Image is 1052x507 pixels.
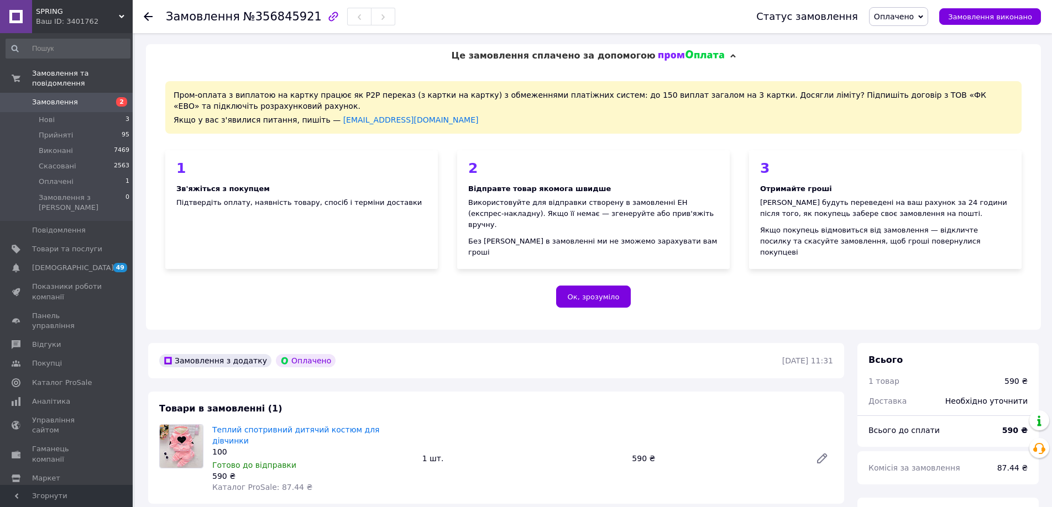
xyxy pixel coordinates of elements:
span: Управління сайтом [32,415,102,435]
span: Прийняті [39,130,73,140]
div: 1 шт. [418,451,628,466]
span: Гаманець компанії [32,444,102,464]
span: №356845921 [243,10,322,23]
span: 95 [122,130,129,140]
span: Маркет [32,473,60,483]
div: 100 [212,446,414,457]
img: evopay logo [658,50,725,61]
span: 1 товар [868,377,899,385]
b: Зв'яжіться з покупцем [176,184,270,193]
span: Оплачені [39,177,74,187]
span: 49 [113,263,127,272]
div: [PERSON_NAME] будуть переведені на ваш рахунок за 24 години після того, як покупець забере своє з... [760,197,1011,219]
div: 590 ₴ [627,451,807,466]
span: Замовлення та повідомлення [32,68,133,88]
span: 3 [125,115,129,125]
div: 1 [176,161,427,175]
span: Показники роботи компанії [32,282,102,302]
span: Всього [868,355,903,365]
span: Каталог ProSale: 87.44 ₴ [212,483,312,492]
span: Комісія за замовлення [868,463,960,472]
div: Статус замовлення [756,11,858,22]
button: Ок, зрозуміло [556,286,631,308]
b: Отримайте гроші [760,184,832,193]
input: Пошук [6,39,130,59]
span: Оплачено [874,12,914,21]
span: 2 [116,97,127,107]
b: 590 ₴ [1002,426,1028,435]
span: 0 [125,193,129,213]
b: Відправте товар якомога швидше [468,184,611,193]
span: Ок, зрозуміло [568,293,620,301]
a: Теплий спотривний дитячий костюм для дівчинки [212,425,380,445]
span: Виконані [39,146,73,156]
time: [DATE] 11:31 [782,356,833,365]
span: 7469 [114,146,129,156]
a: Редагувати [811,447,833,469]
span: [DEMOGRAPHIC_DATA] [32,263,114,273]
span: Замовлення [32,97,78,107]
span: Повідомлення [32,225,86,235]
div: Оплачено [276,354,336,367]
span: SPRING [36,7,119,17]
div: Пром-оплата з виплатою на картку працює як P2P переказ (з картки на картку) з обмеженнями платіжн... [165,81,1022,134]
div: 590 ₴ [1004,376,1028,387]
span: 2563 [114,161,129,171]
span: Замовлення [166,10,240,23]
span: Замовлення виконано [948,13,1032,21]
div: Використовуйте для відправки створену в замовленні ЕН (експрес-накладну). Якщо її немає — згенеру... [468,197,719,230]
span: Покупці [32,358,62,368]
div: 3 [760,161,1011,175]
span: Доставка [868,397,907,405]
span: Каталог ProSale [32,378,92,388]
span: Готово до відправки [212,461,296,469]
span: Замовлення з [PERSON_NAME] [39,193,125,213]
span: Всього до сплати [868,426,940,435]
span: Це замовлення сплачено за допомогою [451,50,655,61]
img: Теплий спотривний дитячий костюм для дівчинки [160,425,203,468]
div: Якщо покупець відмовиться від замовлення — відкличте посилку та скасуйте замовлення, щоб гроші по... [760,225,1011,258]
span: 87.44 ₴ [997,463,1028,472]
div: Підтвердіть оплату, наявність товару, спосіб і терміни доставки [176,197,427,208]
div: Ваш ID: 3401762 [36,17,133,27]
span: 1 [125,177,129,187]
div: 2 [468,161,719,175]
div: Необхідно уточнити [939,389,1034,413]
span: Відгуки [32,340,61,350]
span: Скасовані [39,161,76,171]
div: Без [PERSON_NAME] в замовленні ми не зможемо зарахувати вам гроші [468,236,719,258]
div: Замовлення з додатку [159,354,271,367]
a: [EMAIL_ADDRESS][DOMAIN_NAME] [343,115,479,124]
button: Замовлення виконано [939,8,1041,25]
span: Товари та послуги [32,244,102,254]
span: Панель управління [32,311,102,331]
div: 590 ₴ [212,471,414,482]
div: Повернутися назад [144,11,153,22]
span: Аналітика [32,397,70,406]
span: Товари в замовленні (1) [159,403,282,414]
span: Нові [39,115,55,125]
div: Якщо у вас з'явилися питання, пишіть — [174,114,1013,125]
